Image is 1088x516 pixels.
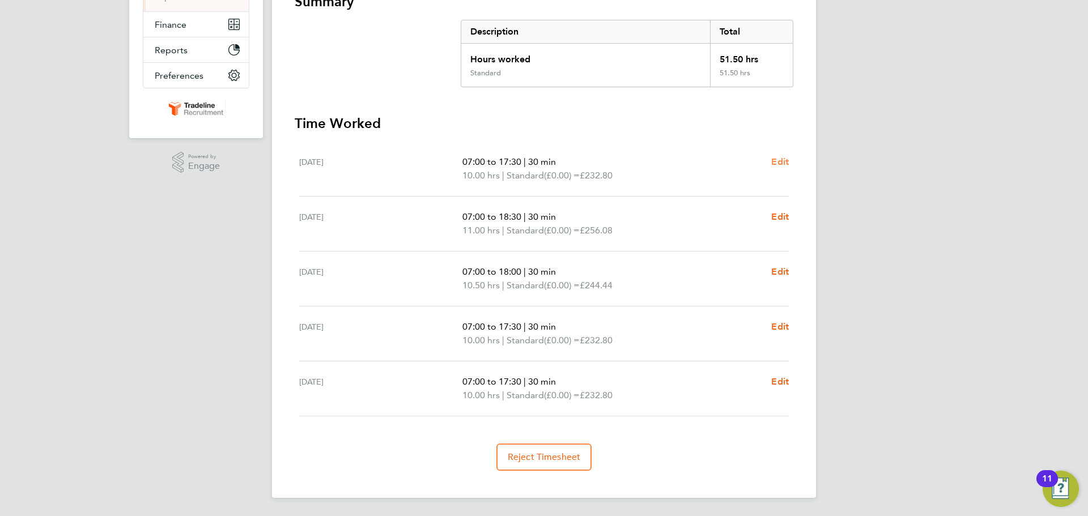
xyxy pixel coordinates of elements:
span: 07:00 to 18:00 [462,266,521,277]
span: (£0.00) = [544,225,580,236]
span: 10.50 hrs [462,280,500,291]
span: (£0.00) = [544,390,580,400]
span: Standard [507,279,544,292]
span: Reject Timesheet [508,451,581,463]
a: Edit [771,210,789,224]
span: £244.44 [580,280,613,291]
button: Reject Timesheet [496,443,592,471]
span: Engage [188,161,220,171]
div: Standard [470,69,501,78]
span: (£0.00) = [544,280,580,291]
button: Finance [143,12,249,37]
span: 10.00 hrs [462,335,500,346]
div: [DATE] [299,210,462,237]
span: 30 min [528,156,556,167]
div: Description [461,20,710,43]
span: 10.00 hrs [462,170,500,181]
span: Standard [507,334,544,347]
span: Edit [771,321,789,332]
span: Edit [771,211,789,222]
span: Preferences [155,70,203,81]
span: | [502,335,504,346]
div: 51.50 hrs [710,69,793,87]
span: (£0.00) = [544,335,580,346]
span: | [524,156,526,167]
a: Edit [771,320,789,334]
button: Reports [143,37,249,62]
span: 07:00 to 17:30 [462,321,521,332]
span: | [524,211,526,222]
span: 10.00 hrs [462,390,500,400]
div: 51.50 hrs [710,44,793,69]
span: Edit [771,266,789,277]
div: Total [710,20,793,43]
span: Reports [155,45,188,56]
span: Standard [507,389,544,402]
div: 11 [1042,479,1052,493]
span: Powered by [188,152,220,161]
span: 30 min [528,321,556,332]
span: | [502,170,504,181]
span: Standard [507,224,544,237]
span: | [524,266,526,277]
h3: Time Worked [295,114,793,133]
div: [DATE] [299,265,462,292]
span: £232.80 [580,170,613,181]
span: (£0.00) = [544,170,580,181]
span: | [524,321,526,332]
div: Hours worked [461,44,710,69]
span: 07:00 to 18:30 [462,211,521,222]
span: | [502,390,504,400]
button: Open Resource Center, 11 new notifications [1043,471,1079,507]
a: Go to home page [143,100,249,118]
span: £232.80 [580,335,613,346]
span: 11.00 hrs [462,225,500,236]
span: 30 min [528,266,556,277]
span: Finance [155,19,186,30]
span: 30 min [528,211,556,222]
div: [DATE] [299,320,462,347]
a: Powered byEngage [172,152,220,173]
img: tradelinerecruitment-logo-retina.png [167,100,226,118]
span: £256.08 [580,225,613,236]
button: Preferences [143,63,249,88]
div: [DATE] [299,155,462,182]
a: Edit [771,265,789,279]
span: Edit [771,156,789,167]
a: Edit [771,155,789,169]
span: £232.80 [580,390,613,400]
span: 30 min [528,376,556,387]
span: Edit [771,376,789,387]
span: 07:00 to 17:30 [462,376,521,387]
span: | [502,280,504,291]
a: Edit [771,375,789,389]
span: 07:00 to 17:30 [462,156,521,167]
div: [DATE] [299,375,462,402]
span: Standard [507,169,544,182]
span: | [502,225,504,236]
div: Summary [461,20,793,87]
span: | [524,376,526,387]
